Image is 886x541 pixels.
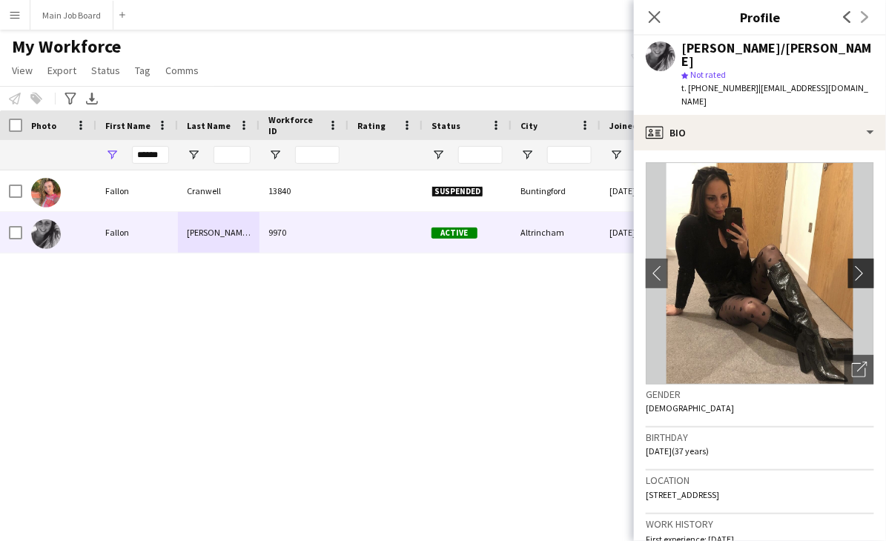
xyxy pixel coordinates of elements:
span: Status [432,120,460,131]
a: View [6,61,39,80]
button: Open Filter Menu [268,148,282,162]
a: Tag [129,61,156,80]
h3: Gender [646,388,874,401]
span: [DEMOGRAPHIC_DATA] [646,402,734,414]
span: My Workforce [12,36,121,58]
div: 13840 [259,170,348,211]
span: City [520,120,538,131]
div: [PERSON_NAME]/[PERSON_NAME] [178,212,259,253]
span: Suspended [432,186,483,197]
h3: Location [646,474,874,487]
input: Last Name Filter Input [214,146,251,164]
span: Photo [31,120,56,131]
app-action-btn: Advanced filters [62,90,79,107]
h3: Profile [634,7,886,27]
input: City Filter Input [547,146,592,164]
span: [STREET_ADDRESS] [646,489,719,500]
input: Status Filter Input [458,146,503,164]
input: Workforce ID Filter Input [295,146,340,164]
div: [DATE] [601,212,690,253]
span: [DATE] (37 years) [646,445,709,457]
div: Buntingford [512,170,601,211]
a: Comms [159,61,205,80]
img: Fallon Rowe/Rowbottom [31,219,61,249]
span: Comms [165,64,199,77]
h3: Work history [646,517,874,531]
span: Status [91,64,120,77]
div: Fallon [96,170,178,211]
img: Crew avatar or photo [646,162,874,385]
div: 9970 [259,212,348,253]
button: Open Filter Menu [609,148,623,162]
span: Export [47,64,76,77]
a: Export [42,61,82,80]
span: Not rated [690,69,726,80]
a: Status [85,61,126,80]
span: First Name [105,120,151,131]
div: Fallon [96,212,178,253]
button: Open Filter Menu [187,148,200,162]
span: Rating [357,120,386,131]
div: [PERSON_NAME]/[PERSON_NAME] [681,42,874,68]
button: Open Filter Menu [432,148,445,162]
div: Open photos pop-in [844,355,874,385]
span: Active [432,228,477,239]
div: [DATE] [601,170,690,211]
button: Open Filter Menu [520,148,534,162]
span: View [12,64,33,77]
div: Bio [634,115,886,150]
div: Altrincham [512,212,601,253]
div: Cranwell [178,170,259,211]
span: t. [PHONE_NUMBER] [681,82,758,93]
button: Open Filter Menu [105,148,119,162]
span: Joined [609,120,638,131]
span: Workforce ID [268,114,322,136]
input: First Name Filter Input [132,146,169,164]
span: | [EMAIL_ADDRESS][DOMAIN_NAME] [681,82,869,107]
button: Main Job Board [30,1,113,30]
img: Fallon Cranwell [31,178,61,208]
span: Last Name [187,120,231,131]
h3: Birthday [646,431,874,444]
span: Tag [135,64,151,77]
app-action-btn: Export XLSX [83,90,101,107]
